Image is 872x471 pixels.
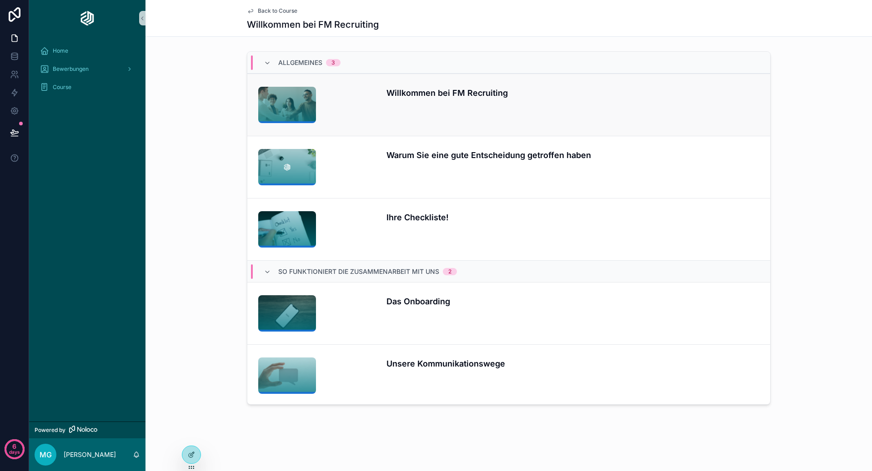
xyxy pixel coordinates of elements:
a: courseVersion_cmcd18j9l0pe1hrefecvs9ndh_TGVzc29uOmNscTlnbXBobzNvOHplYTAxNmJ6cmx0MW8=_100.pngDas O... [247,282,770,344]
a: Powered by [29,421,145,438]
div: 3 [331,59,335,66]
img: courseVersion_cmcd18j9l0pe1hrefecvs9ndh_TGVzc29uOmNscTlnbXcwNTNvOThlYTAxdzdpZDZ0cWM=_100.png [258,357,316,394]
h4: Unsere Kommunikationswege [386,357,760,370]
img: courseVersion_cmcd18j9l0pe1hrefecvs9ndh_TGVzc29uOmNscTlnbXBobzNvOHplYTAxNmJ6cmx0MW8=_100.png [258,295,316,332]
span: Bewerbungen [53,65,89,73]
a: courseVersion_cmcd18j9l0pe1hrefecvs9ndh_TGVzc29uOmNscThoMnFwOTF2ZHRlejAxZ3RoMGtwMWg=_100.pngIhre ... [247,198,770,260]
img: courseVersion_cmcd18j9l0pe1hrefecvs9ndh_TGVzc29uOmNscThoMms5ZjNuOXRhbTAxZG1sbTl3ajQ=_100.png [258,149,316,185]
p: [PERSON_NAME] [64,450,116,459]
span: Allgemeines [278,58,322,67]
h4: Ihre Checkliste! [386,211,760,223]
a: Back to Course [247,7,297,15]
span: Powered by [35,426,65,434]
span: Back to Course [258,7,297,15]
h4: Warum Sie eine gute Entscheidung getroffen haben [386,149,760,161]
a: Bewerbungen [35,61,140,77]
span: MG [40,449,52,460]
h4: Das Onboarding [386,295,760,307]
img: courseVersion_cmcd18j9l0pe1hrefecvs9ndh_TGVzc29uOmNscThoMjFkMDF2YzFlejAxejIxZnhzaXI=_100.png [258,87,316,123]
a: courseVersion_cmcd18j9l0pe1hrefecvs9ndh_TGVzc29uOmNscThoMms5ZjNuOXRhbTAxZG1sbTl3ajQ=_100.pngWarum... [247,136,770,198]
a: Course [35,79,140,95]
div: scrollable content [29,36,145,107]
span: Home [53,47,68,55]
span: Course [53,84,71,91]
span: So funktioniert die Zusammenarbeit mit uns [278,267,439,276]
a: courseVersion_cmcd18j9l0pe1hrefecvs9ndh_TGVzc29uOmNscThoMjFkMDF2YzFlejAxejIxZnhzaXI=_100.pngWillk... [247,74,770,136]
h1: Willkommen bei FM Recruiting [247,18,379,31]
a: Home [35,43,140,59]
h4: Willkommen bei FM Recruiting [386,87,760,99]
p: 6 [12,442,16,451]
div: 2 [448,268,451,275]
a: courseVersion_cmcd18j9l0pe1hrefecvs9ndh_TGVzc29uOmNscTlnbXcwNTNvOThlYTAxdzdpZDZ0cWM=_100.pngUnser... [247,344,770,407]
img: App logo [80,11,95,25]
p: days [9,446,20,458]
img: courseVersion_cmcd18j9l0pe1hrefecvs9ndh_TGVzc29uOmNscThoMnFwOTF2ZHRlejAxZ3RoMGtwMWg=_100.png [258,211,316,248]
